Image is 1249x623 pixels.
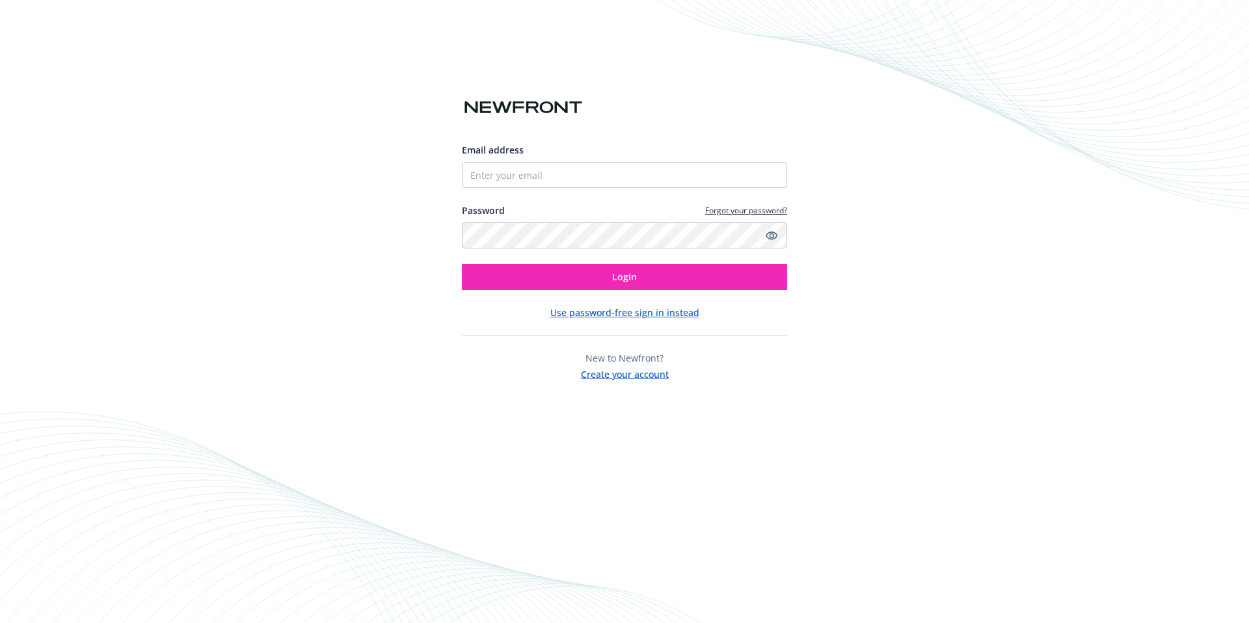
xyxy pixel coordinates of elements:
[462,204,505,217] label: Password
[585,352,664,364] span: New to Newfront?
[462,264,787,290] button: Login
[612,271,637,283] span: Login
[581,365,669,381] button: Create your account
[462,222,787,248] input: Enter your password
[462,96,585,119] img: Newfront logo
[764,228,779,243] a: Show password
[462,144,524,156] span: Email address
[462,162,787,188] input: Enter your email
[550,306,699,319] button: Use password-free sign in instead
[705,205,787,216] a: Forgot your password?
